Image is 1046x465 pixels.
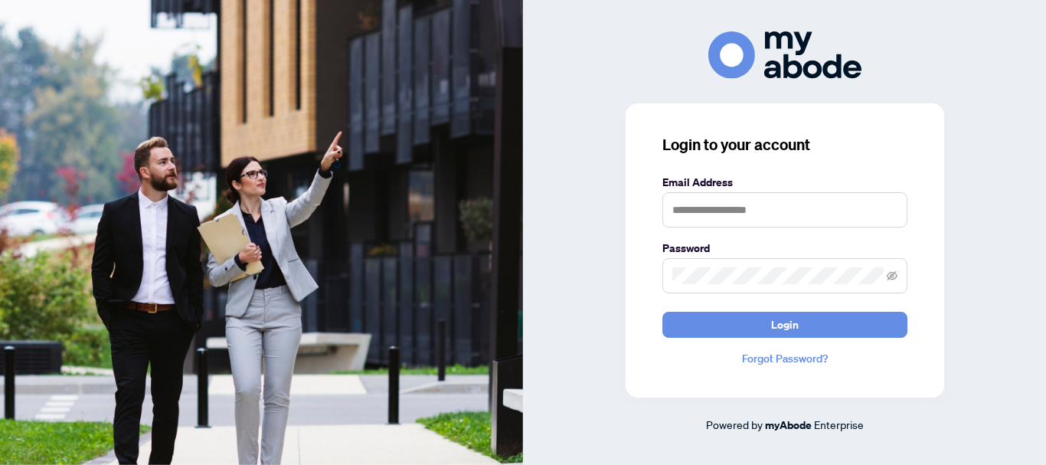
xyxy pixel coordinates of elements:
h3: Login to your account [662,134,907,156]
span: eye-invisible [887,270,897,281]
label: Email Address [662,174,907,191]
button: Login [662,312,907,338]
a: Forgot Password? [662,350,907,367]
span: Login [771,313,799,337]
img: ma-logo [708,31,861,78]
a: myAbode [765,417,812,434]
span: Enterprise [814,418,864,431]
label: Password [662,240,907,257]
span: Powered by [706,418,763,431]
